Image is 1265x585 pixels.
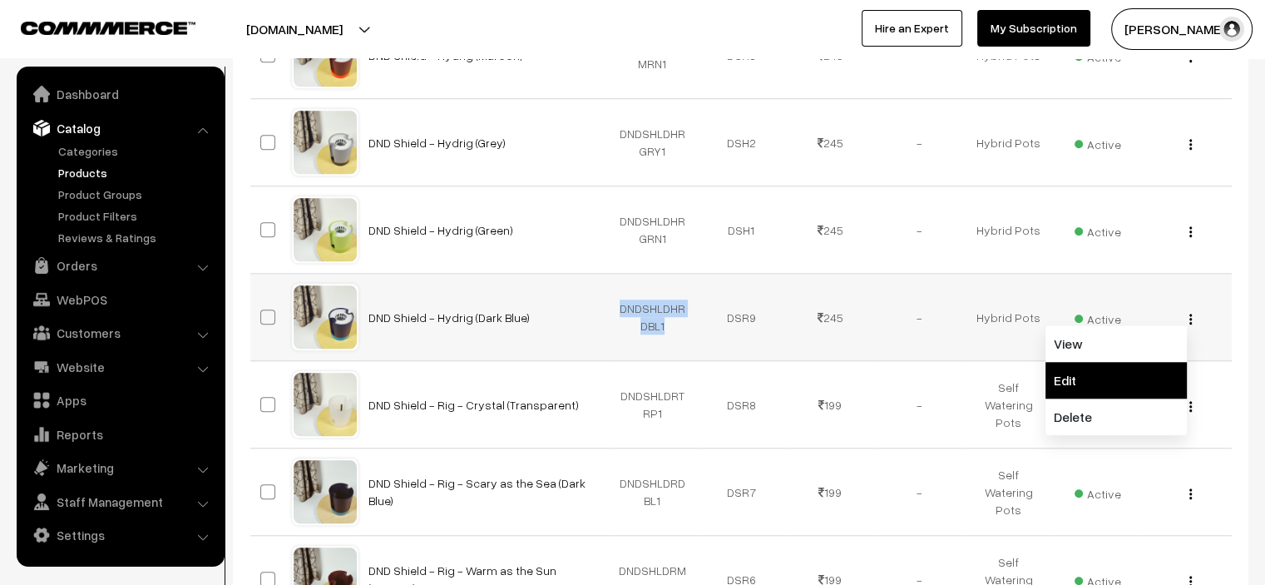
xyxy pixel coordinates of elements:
img: user [1219,17,1244,42]
a: Catalog [21,113,219,143]
a: Products [54,164,219,181]
a: DND Shield - Hydrig (Green) [368,223,513,237]
td: 245 [786,99,875,186]
td: DNDSHLDHRGRY1 [608,99,697,186]
img: Menu [1189,226,1192,237]
a: Website [21,352,219,382]
a: DND Shield - Rig - Crystal (Transparent) [368,398,579,412]
a: Orders [21,250,219,280]
a: Dashboard [21,79,219,109]
a: Apps [21,385,219,415]
a: DND Shield - Rig - Scary as the Sea (Dark Blue) [368,476,586,508]
td: DSR9 [697,274,786,361]
span: Active [1075,481,1121,503]
a: Hire an Expert [862,10,962,47]
td: 199 [786,449,875,536]
td: DNDSHLDHRDBL1 [608,274,697,361]
td: DSR8 [697,361,786,449]
td: - [875,99,964,186]
td: 245 [786,186,875,274]
a: Customers [21,318,219,348]
td: Hybrid Pots [964,186,1053,274]
td: - [875,186,964,274]
a: Settings [21,520,219,550]
td: Self Watering Pots [964,449,1053,536]
td: DNDSHLDRTRP1 [608,361,697,449]
img: Menu [1189,314,1192,325]
td: DSR7 [697,449,786,536]
td: - [875,361,964,449]
a: Staff Management [21,487,219,517]
a: Categories [54,142,219,160]
td: Hybrid Pots [964,274,1053,361]
a: WebPOS [21,285,219,315]
a: Reports [21,419,219,449]
a: Product Groups [54,186,219,203]
a: DND Shield - Hydrig (Grey) [368,136,506,150]
button: [PERSON_NAME] [1111,8,1253,50]
span: Active [1075,306,1121,328]
td: 245 [786,274,875,361]
td: - [875,274,964,361]
a: DND Shield - Hydrig (Dark Blue) [368,310,530,325]
td: DNDSHLDRDBL1 [608,449,697,536]
img: Menu [1189,401,1192,412]
a: COMMMERCE [21,17,166,37]
a: Edit [1045,362,1187,399]
a: View [1045,325,1187,362]
span: Active [1075,131,1121,153]
img: COMMMERCE [21,22,195,34]
td: 199 [786,361,875,449]
td: - [875,449,964,536]
td: DSH1 [697,186,786,274]
td: DSH2 [697,99,786,186]
a: Marketing [21,453,219,483]
td: Self Watering Pots [964,361,1053,449]
button: [DOMAIN_NAME] [188,8,401,50]
a: Reviews & Ratings [54,229,219,246]
img: Menu [1189,139,1192,150]
img: Menu [1189,488,1192,499]
span: Active [1075,219,1121,240]
a: Product Filters [54,207,219,225]
td: Hybrid Pots [964,99,1053,186]
a: Delete [1045,399,1187,435]
a: DND Shield - Hydrig (Maroon) [368,48,523,62]
a: My Subscription [977,10,1090,47]
td: DNDSHLDHRGRN1 [608,186,697,274]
